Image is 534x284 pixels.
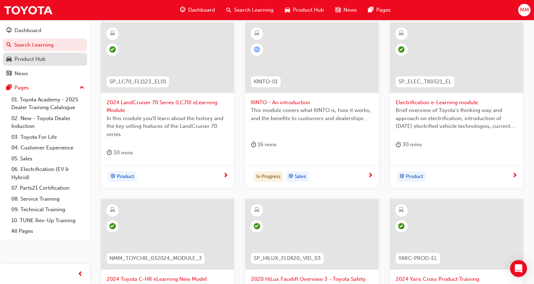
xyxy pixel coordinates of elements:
span: SP_HILUX_FL0820_VID_03 [254,254,321,262]
span: pages-icon [368,6,373,14]
span: YARC-PROD-EL [398,254,437,262]
span: learningResourceType_ELEARNING-icon [399,206,404,215]
a: 05. Sales [8,153,87,164]
a: 01. Toyota Academy - 2025 Dealer Training Catalogue [8,94,87,113]
span: Product Hub [293,6,324,14]
span: SP_ELEC_TK0321_EL [398,78,451,86]
button: Pages [3,81,87,94]
span: pages-icon [6,85,12,91]
span: Sales [295,173,306,181]
a: All Pages [8,226,87,237]
a: 04. Customer Experience [8,142,87,153]
span: duration-icon [251,140,256,149]
div: Pages [14,84,29,92]
span: 2024 LandCruiser 70 Series (LC70) eLearning Module [107,99,228,114]
span: search-icon [226,6,231,14]
a: guage-iconDashboard [174,3,221,17]
a: 06. Electrification (EV & Hybrid) [8,164,87,183]
span: next-icon [368,173,373,179]
div: 30 mins [396,140,422,149]
button: MM [518,4,530,16]
span: target-icon [110,172,115,181]
button: DashboardSearch LearningProduct HubNews [3,23,87,81]
span: learningRecordVerb_ATTEMPT-icon [254,46,260,53]
div: Dashboard [14,26,41,35]
img: Trak [4,2,53,18]
a: News [3,67,87,80]
span: news-icon [6,71,12,77]
div: 16 mins [251,140,277,149]
span: Dashboard [188,6,215,14]
a: 07. Parts21 Certification [8,183,87,194]
span: learningRecordVerb_PASS-icon [109,46,116,53]
span: next-icon [223,173,228,179]
div: In Progress [254,171,283,182]
a: Search Learning [3,39,87,52]
span: Pages [376,6,391,14]
a: car-iconProduct Hub [279,3,330,17]
span: learningResourceType_ELEARNING-icon [254,29,259,38]
span: learningResourceType_ELEARNING-icon [254,206,259,215]
span: MM [520,6,529,14]
span: Product [406,173,423,181]
a: 10. TUNE Rev-Up Training [8,215,87,226]
a: news-iconNews [330,3,362,17]
a: KINTO-01KINTO - An introductionThis module covers what KINTO is, how it works, and the benefits t... [245,22,378,188]
span: guage-icon [180,6,185,14]
span: target-icon [288,172,293,181]
a: Product Hub [3,53,87,66]
span: search-icon [6,42,11,48]
div: Open Intercom Messenger [510,260,527,277]
a: pages-iconPages [362,3,396,17]
a: 09. Technical Training [8,204,87,215]
span: next-icon [512,173,517,179]
span: KINTO - An introduction [251,99,373,107]
span: guage-icon [6,28,12,34]
span: car-icon [285,6,290,14]
div: Product Hub [14,55,46,63]
span: up-icon [79,83,84,93]
span: car-icon [6,56,12,63]
span: Product [117,173,134,181]
span: learningRecordVerb_PASS-icon [398,223,404,229]
span: learningRecordVerb_PASS-icon [109,223,116,229]
span: learningRecordVerb_PASS-icon [254,223,260,229]
div: 30 mins [107,148,133,157]
span: learningResourceType_ELEARNING-icon [110,29,115,38]
a: SP_ELEC_TK0321_ELElectrification e-Learning moduleBrief overview of Toyota’s thinking way and app... [390,22,523,188]
a: 03. Toyota For Life [8,132,87,143]
a: 08. Service Training [8,194,87,205]
span: Brief overview of Toyota’s thinking way and approach on electrification, introduction of [DATE] e... [396,106,517,130]
div: News [14,70,28,78]
span: In this module you'll learn about the history and the key selling features of the LandCruiser 70 ... [107,114,228,138]
span: SP_LC70_FL1123_EL01 [109,78,166,86]
span: target-icon [400,172,404,181]
span: learningRecordVerb_COMPLETE-icon [398,46,404,53]
span: duration-icon [396,140,401,149]
span: news-icon [335,6,341,14]
span: duration-icon [107,148,112,157]
span: Search Learning [234,6,274,14]
span: Electrification e-Learning module [396,99,517,107]
a: SP_LC70_FL1123_EL012024 LandCruiser 70 Series (LC70) eLearning ModuleIn this module you'll learn ... [101,22,234,188]
a: 02. New - Toyota Dealer Induction [8,113,87,132]
span: KINTO-01 [254,78,278,86]
span: prev-icon [78,270,83,279]
span: NMM_TOYCHR_032024_MODULE_3 [109,254,202,262]
span: News [343,6,357,14]
span: 2024 Yaris Cross Product Training [396,275,517,283]
span: This module covers what KINTO is, how it works, and the benefits to customers and dealerships. [251,106,373,122]
a: search-iconSearch Learning [221,3,279,17]
a: Dashboard [3,24,87,37]
span: learningResourceType_ELEARNING-icon [399,29,404,38]
span: learningResourceType_ELEARNING-icon [110,206,115,215]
